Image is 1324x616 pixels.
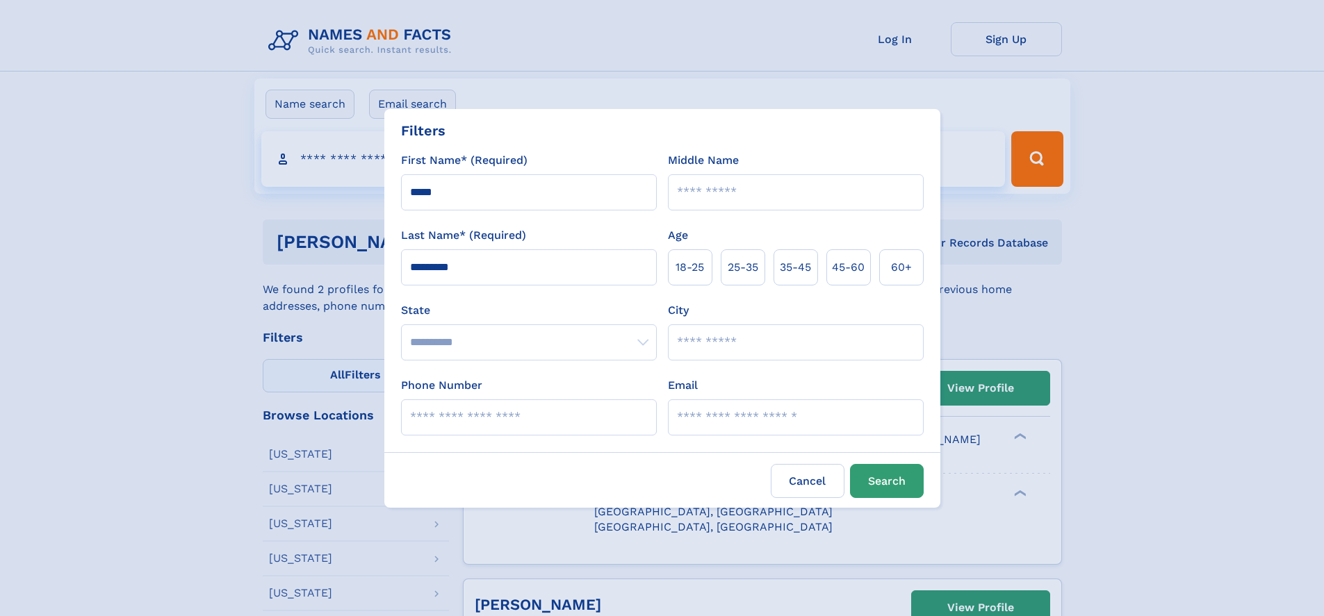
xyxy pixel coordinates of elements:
[832,259,865,276] span: 45‑60
[401,120,446,141] div: Filters
[891,259,912,276] span: 60+
[668,152,739,169] label: Middle Name
[401,152,528,169] label: First Name* (Required)
[728,259,758,276] span: 25‑35
[401,227,526,244] label: Last Name* (Required)
[676,259,704,276] span: 18‑25
[668,302,689,319] label: City
[850,464,924,498] button: Search
[771,464,844,498] label: Cancel
[401,377,482,394] label: Phone Number
[668,227,688,244] label: Age
[668,377,698,394] label: Email
[780,259,811,276] span: 35‑45
[401,302,657,319] label: State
